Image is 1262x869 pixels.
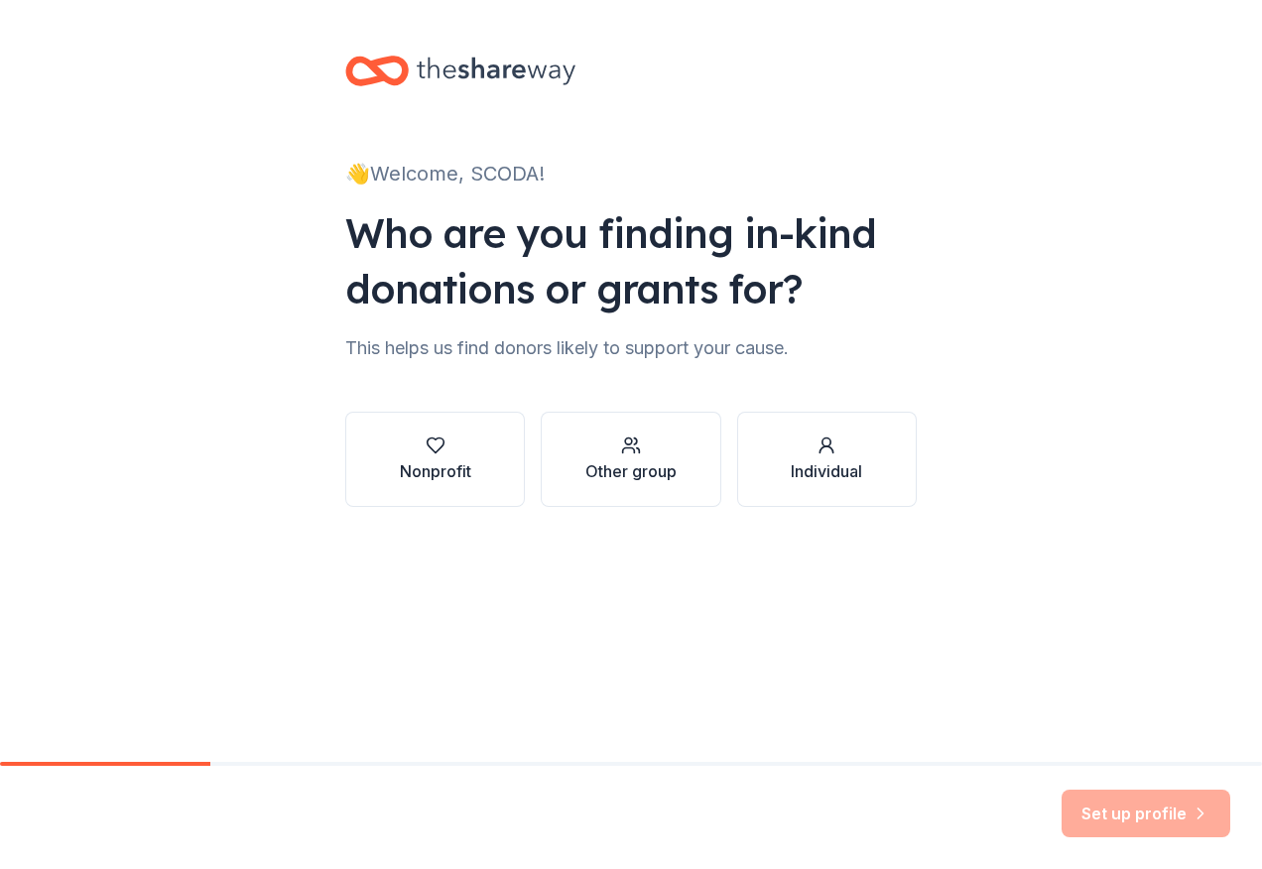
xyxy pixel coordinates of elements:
[345,412,525,507] button: Nonprofit
[345,205,917,316] div: Who are you finding in-kind donations or grants for?
[791,459,862,483] div: Individual
[585,459,677,483] div: Other group
[400,459,471,483] div: Nonprofit
[737,412,917,507] button: Individual
[345,158,917,189] div: 👋 Welcome, SCODA!
[345,332,917,364] div: This helps us find donors likely to support your cause.
[541,412,720,507] button: Other group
